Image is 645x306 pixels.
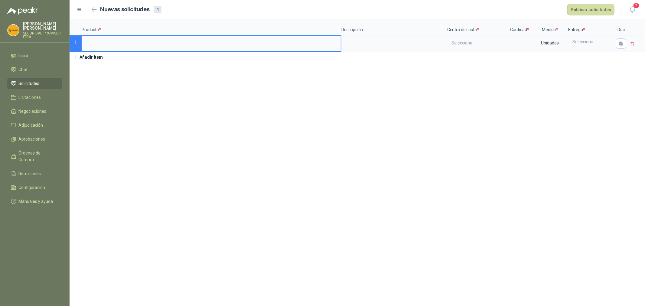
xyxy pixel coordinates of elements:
img: Company Logo [8,24,19,36]
a: Inicio [7,50,62,61]
a: Licitaciones [7,92,62,103]
a: Configuración [7,182,62,193]
p: 1 [70,35,82,52]
button: Publicar solicitudes [567,4,614,15]
h2: Nuevas solicitudes [100,5,150,14]
span: Aprobaciones [19,136,45,142]
span: Chat [19,66,28,73]
a: Adjudicación [7,119,62,131]
p: Doc [614,19,629,35]
img: Logo peakr [7,7,38,15]
button: Añadir ítem [70,52,107,62]
div: Selecciona [569,36,613,47]
p: Entrega [568,19,614,35]
span: Órdenes de Compra [19,150,57,163]
a: Remisiones [7,168,62,179]
span: 7 [633,3,640,8]
a: Aprobaciones [7,133,62,145]
p: SEGURIDAD PROVISER LTDA [23,31,62,39]
span: Inicio [19,52,28,59]
div: Unidades [533,36,568,50]
span: Negociaciones [19,108,47,115]
div: Selecciona [448,36,507,50]
p: Medida [532,19,568,35]
span: Licitaciones [19,94,41,101]
p: Producto [82,19,341,35]
span: Manuales y ayuda [19,198,53,205]
span: Remisiones [19,170,41,177]
a: Negociaciones [7,106,62,117]
span: Configuración [19,184,45,191]
div: 1 [154,6,161,13]
a: Chat [7,64,62,75]
p: [PERSON_NAME] [PERSON_NAME] [23,22,62,30]
button: 7 [627,4,638,15]
p: Descripción [341,19,447,35]
span: Adjudicación [19,122,43,129]
a: Órdenes de Compra [7,147,62,165]
p: Cantidad [508,19,532,35]
p: Centro de costo [447,19,508,35]
a: Solicitudes [7,78,62,89]
a: Manuales y ayuda [7,196,62,207]
span: Solicitudes [19,80,40,87]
